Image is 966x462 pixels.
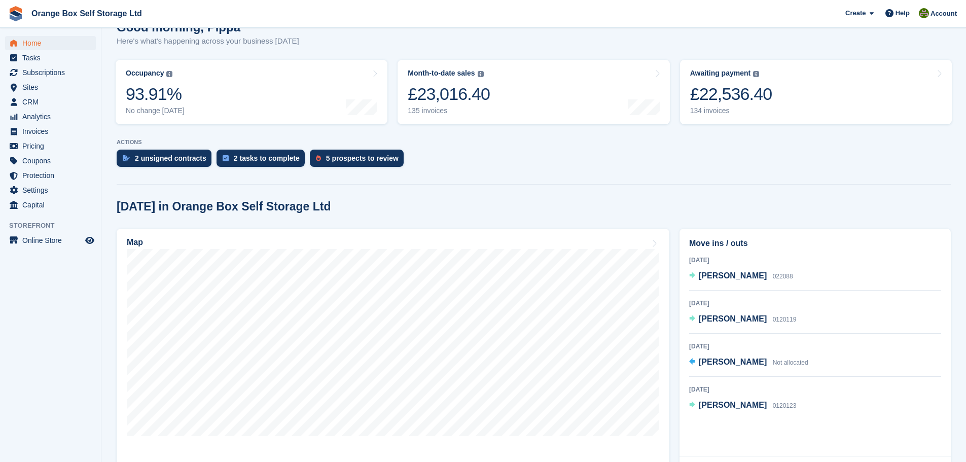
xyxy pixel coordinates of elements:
[9,221,101,231] span: Storefront
[22,95,83,109] span: CRM
[116,60,387,124] a: Occupancy 93.91% No change [DATE]
[126,84,185,104] div: 93.91%
[478,71,484,77] img: icon-info-grey-7440780725fd019a000dd9b08b2336e03edf1995a4989e88bcd33f0948082b44.svg
[135,154,206,162] div: 2 unsigned contracts
[773,402,797,409] span: 0120123
[126,106,185,115] div: No change [DATE]
[22,183,83,197] span: Settings
[126,69,164,78] div: Occupancy
[896,8,910,18] span: Help
[699,358,767,366] span: [PERSON_NAME]
[5,198,96,212] a: menu
[22,168,83,183] span: Protection
[22,233,83,247] span: Online Store
[689,399,796,412] a: [PERSON_NAME] 0120123
[5,139,96,153] a: menu
[5,51,96,65] a: menu
[22,124,83,138] span: Invoices
[310,150,409,172] a: 5 prospects to review
[690,106,772,115] div: 134 invoices
[699,271,767,280] span: [PERSON_NAME]
[689,299,941,308] div: [DATE]
[699,401,767,409] span: [PERSON_NAME]
[22,36,83,50] span: Home
[123,155,130,161] img: contract_signature_icon-13c848040528278c33f63329250d36e43548de30e8caae1d1a13099fd9432cc5.svg
[5,65,96,80] a: menu
[773,316,797,323] span: 0120119
[8,6,23,21] img: stora-icon-8386f47178a22dfd0bd8f6a31ec36ba5ce8667c1dd55bd0f319d3a0aa187defe.svg
[217,150,310,172] a: 2 tasks to complete
[773,359,808,366] span: Not allocated
[680,60,952,124] a: Awaiting payment £22,536.40 134 invoices
[931,9,957,19] span: Account
[22,139,83,153] span: Pricing
[5,36,96,50] a: menu
[689,270,793,283] a: [PERSON_NAME] 022088
[5,154,96,168] a: menu
[22,154,83,168] span: Coupons
[326,154,399,162] div: 5 prospects to review
[773,273,793,280] span: 022088
[689,256,941,265] div: [DATE]
[690,69,751,78] div: Awaiting payment
[408,106,490,115] div: 135 invoices
[5,80,96,94] a: menu
[22,198,83,212] span: Capital
[408,69,475,78] div: Month-to-date sales
[223,155,229,161] img: task-75834270c22a3079a89374b754ae025e5fb1db73e45f91037f5363f120a921f8.svg
[22,51,83,65] span: Tasks
[845,8,866,18] span: Create
[5,95,96,109] a: menu
[5,168,96,183] a: menu
[22,110,83,124] span: Analytics
[27,5,146,22] a: Orange Box Self Storage Ltd
[5,183,96,197] a: menu
[117,200,331,214] h2: [DATE] in Orange Box Self Storage Ltd
[316,155,321,161] img: prospect-51fa495bee0391a8d652442698ab0144808aea92771e9ea1ae160a38d050c398.svg
[689,356,808,369] a: [PERSON_NAME] Not allocated
[117,139,951,146] p: ACTIONS
[117,150,217,172] a: 2 unsigned contracts
[689,342,941,351] div: [DATE]
[753,71,759,77] img: icon-info-grey-7440780725fd019a000dd9b08b2336e03edf1995a4989e88bcd33f0948082b44.svg
[22,80,83,94] span: Sites
[5,124,96,138] a: menu
[117,35,299,47] p: Here's what's happening across your business [DATE]
[689,237,941,250] h2: Move ins / outs
[22,65,83,80] span: Subscriptions
[689,385,941,394] div: [DATE]
[5,233,96,247] a: menu
[699,314,767,323] span: [PERSON_NAME]
[408,84,490,104] div: £23,016.40
[166,71,172,77] img: icon-info-grey-7440780725fd019a000dd9b08b2336e03edf1995a4989e88bcd33f0948082b44.svg
[690,84,772,104] div: £22,536.40
[398,60,669,124] a: Month-to-date sales £23,016.40 135 invoices
[127,238,143,247] h2: Map
[234,154,300,162] div: 2 tasks to complete
[5,110,96,124] a: menu
[84,234,96,246] a: Preview store
[689,313,796,326] a: [PERSON_NAME] 0120119
[919,8,929,18] img: Pippa White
